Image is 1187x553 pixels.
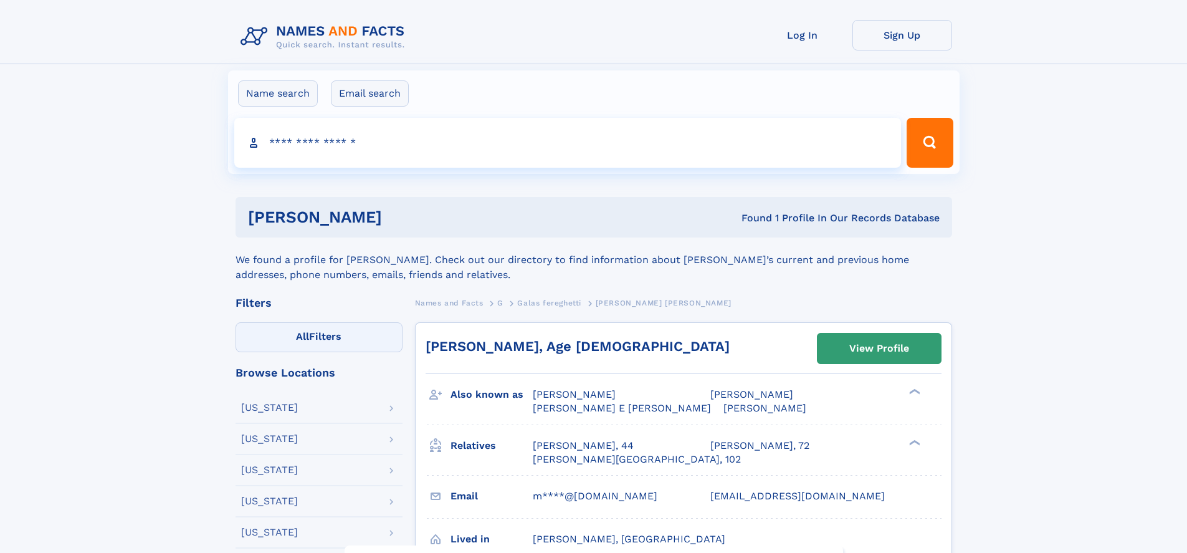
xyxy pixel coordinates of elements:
[236,297,403,309] div: Filters
[296,330,309,342] span: All
[723,402,806,414] span: [PERSON_NAME]
[497,299,503,307] span: G
[236,367,403,378] div: Browse Locations
[241,403,298,413] div: [US_STATE]
[497,295,503,310] a: G
[907,118,953,168] button: Search Button
[710,490,885,502] span: [EMAIL_ADDRESS][DOMAIN_NAME]
[248,209,562,225] h1: [PERSON_NAME]
[849,334,909,363] div: View Profile
[561,211,940,225] div: Found 1 Profile In Our Records Database
[818,334,941,363] a: View Profile
[533,533,725,545] span: [PERSON_NAME], [GEOGRAPHIC_DATA]
[710,388,793,400] span: [PERSON_NAME]
[241,496,298,506] div: [US_STATE]
[753,20,852,50] a: Log In
[241,465,298,475] div: [US_STATE]
[596,299,732,307] span: [PERSON_NAME] [PERSON_NAME]
[533,439,634,453] a: [PERSON_NAME], 44
[852,20,952,50] a: Sign Up
[450,384,533,405] h3: Also known as
[533,402,711,414] span: [PERSON_NAME] E [PERSON_NAME]
[906,388,921,396] div: ❯
[533,453,741,466] a: [PERSON_NAME][GEOGRAPHIC_DATA], 102
[710,439,809,453] a: [PERSON_NAME], 72
[906,438,921,446] div: ❯
[415,295,484,310] a: Names and Facts
[234,118,902,168] input: search input
[517,295,581,310] a: Galas fereghetti
[450,486,533,507] h3: Email
[426,339,730,354] a: [PERSON_NAME], Age [DEMOGRAPHIC_DATA]
[236,238,952,282] div: We found a profile for [PERSON_NAME]. Check out our directory to find information about [PERSON_N...
[517,299,581,307] span: Galas fereghetti
[238,80,318,107] label: Name search
[236,20,415,54] img: Logo Names and Facts
[450,435,533,456] h3: Relatives
[533,388,616,400] span: [PERSON_NAME]
[241,527,298,537] div: [US_STATE]
[241,434,298,444] div: [US_STATE]
[236,322,403,352] label: Filters
[450,529,533,550] h3: Lived in
[331,80,409,107] label: Email search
